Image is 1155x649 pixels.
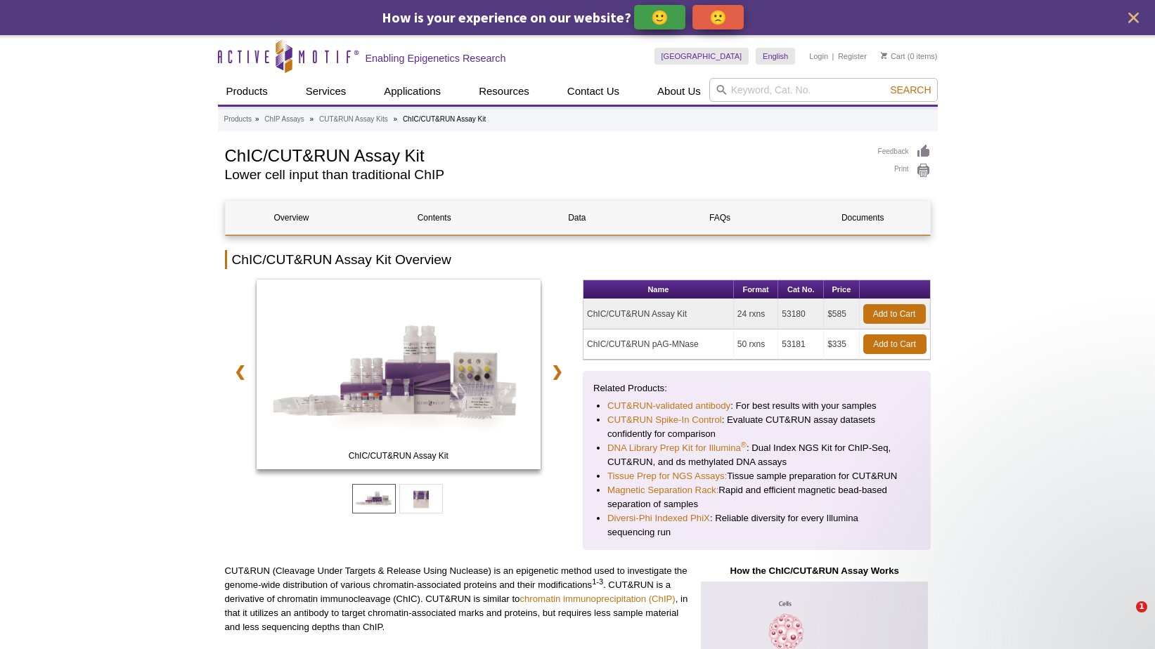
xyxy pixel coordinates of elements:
a: chromatin immunoprecipitation (ChIP) [520,594,675,604]
a: DNA Library Prep Kit for Illumina® [607,441,747,455]
h2: ChIC/CUT&RUN Assay Kit Overview [225,250,931,269]
a: Feedback [878,144,931,159]
img: Your Cart [881,52,887,59]
li: ChIC/CUT&RUN Assay Kit [403,115,486,123]
a: Data [511,201,643,235]
button: close [1125,9,1142,27]
span: 1 [1136,601,1147,612]
td: $585 [824,299,859,329]
a: ❯ [542,355,572,388]
td: ChIC/CUT&RUN Assay Kit [583,299,734,329]
span: Search [890,84,931,96]
a: Add to Cart [863,304,926,324]
a: Print [878,163,931,178]
a: Contact Us [559,78,628,105]
a: CUT&RUN Assay Kits [319,113,388,126]
a: ChIP Assays [264,113,304,126]
td: 24 rxns [734,299,778,329]
sup: 1-3 [592,577,603,586]
td: 53180 [778,299,824,329]
button: Search [886,84,935,96]
a: Tissue Prep for NGS Assays: [607,469,727,483]
td: $335 [824,329,859,360]
td: 50 rxns [734,329,778,360]
td: 53181 [778,329,824,360]
a: Products [218,78,276,105]
li: : Reliable diversity for every Illumina sequencing run [607,511,906,539]
sup: ® [741,440,747,449]
a: Add to Cart [863,334,927,354]
a: CUT&RUN Spike-In Control [607,413,722,427]
a: Documents [796,201,929,235]
th: Cat No. [778,280,824,299]
li: Rapid and efficient magnetic bead-based separation of samples [607,483,906,511]
a: ChIC/CUT&RUN Assay Kit [257,280,541,473]
input: Keyword, Cat. No. [709,78,938,102]
span: How is your experience on our website? [382,8,631,26]
h1: ChIC/CUT&RUN Assay Kit [225,144,864,165]
a: Cart [881,51,905,61]
li: | [832,48,834,65]
a: Diversi-Phi Indexed PhiX [607,511,710,525]
h2: Enabling Epigenetics Research [366,52,506,65]
th: Format [734,280,778,299]
a: ❮ [225,355,255,388]
a: Resources [470,78,538,105]
li: » [255,115,259,123]
a: Contents [368,201,501,235]
a: CUT&RUN-validated antibody [607,399,730,413]
a: Applications [375,78,449,105]
a: About Us [649,78,709,105]
li: : Evaluate CUT&RUN assay datasets confidently for comparison [607,413,906,441]
a: Products [224,113,252,126]
td: ChIC/CUT&RUN pAG-MNase [583,329,734,360]
iframe: Intercom live chat [1107,601,1141,635]
li: (0 items) [881,48,938,65]
a: Services [297,78,355,105]
li: Tissue sample preparation for CUT&RUN [607,469,906,483]
h2: Lower cell input than traditional ChIP [225,169,864,181]
span: ChIC/CUT&RUN Assay Kit [259,449,538,463]
th: Name [583,280,734,299]
p: 🙂 [651,8,669,26]
li: : For best results with your samples [607,399,906,413]
li: » [310,115,314,123]
li: : Dual Index NGS Kit for ChIP-Seq, CUT&RUN, and ds methylated DNA assays [607,441,906,469]
a: English [756,48,795,65]
a: Magnetic Separation Rack: [607,483,718,497]
p: 🙁 [709,8,727,26]
img: ChIC/CUT&RUN Assay Kit [257,280,541,469]
p: Related Products: [593,381,920,395]
a: Login [809,51,828,61]
a: [GEOGRAPHIC_DATA] [654,48,749,65]
th: Price [824,280,859,299]
strong: How the ChIC/CUT&RUN Assay Works [730,565,898,576]
li: » [394,115,398,123]
a: Overview [226,201,358,235]
a: Register [838,51,867,61]
a: FAQs [654,201,786,235]
p: CUT&RUN (Cleavage Under Targets & Release Using Nuclease) is an epigenetic method used to investi... [225,564,688,634]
